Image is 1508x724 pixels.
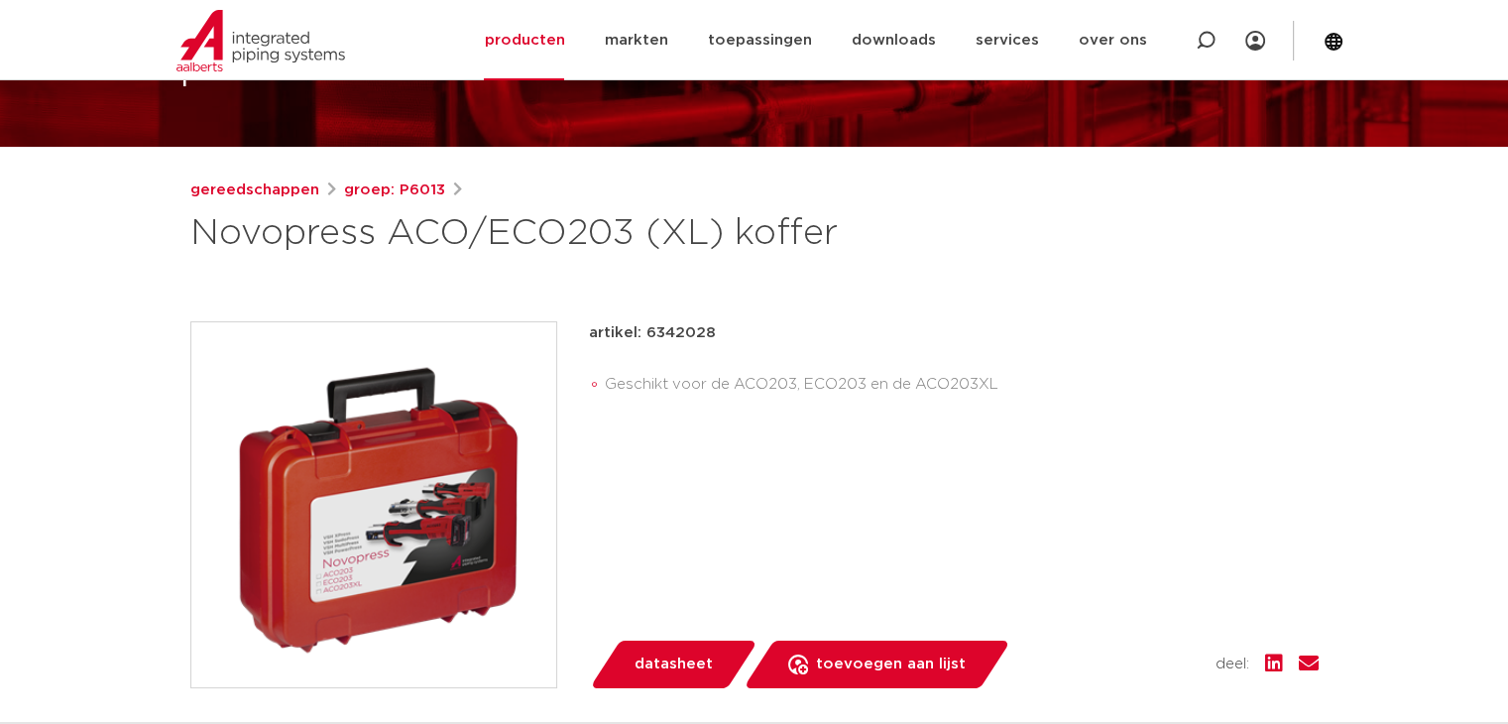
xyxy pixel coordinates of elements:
span: deel: [1216,653,1249,676]
img: Product Image for Novopress ACO/ECO203 (XL) koffer [191,322,556,687]
span: datasheet [635,649,713,680]
span: toevoegen aan lijst [816,649,966,680]
a: groep: P6013 [344,179,445,202]
li: Geschikt voor de ACO203, ECO203 en de ACO203XL [605,369,1319,401]
a: gereedschappen [190,179,319,202]
h1: Novopress ACO/ECO203 (XL) koffer [190,210,935,258]
a: datasheet [589,641,757,688]
p: artikel: 6342028 [589,321,716,345]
